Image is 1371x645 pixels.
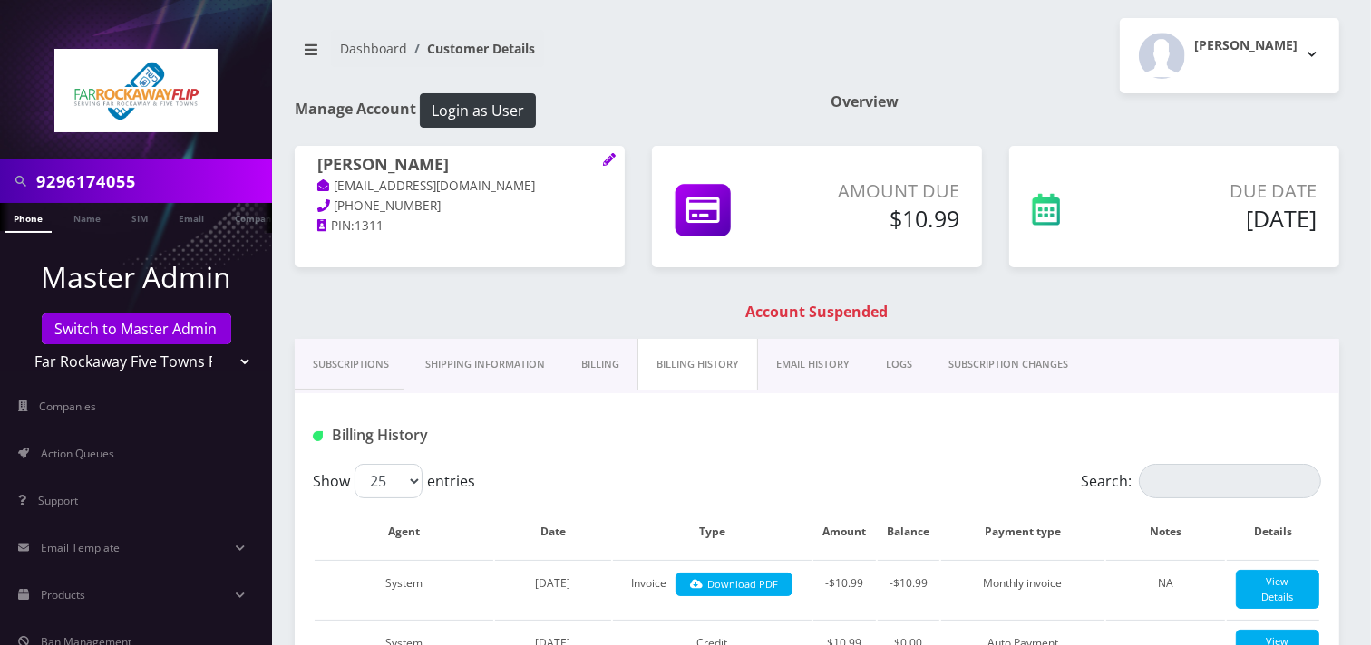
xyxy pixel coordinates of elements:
th: Details [1227,505,1319,558]
a: Download PDF [676,573,792,597]
th: Amount [813,505,876,558]
input: Search in Company [36,164,267,198]
a: SUBSCRIPTION CHANGES [930,339,1086,390]
button: Login as User [420,93,536,128]
h1: Billing History [313,427,631,444]
p: Due Date [1136,178,1317,205]
a: Subscriptions [295,339,407,390]
a: PIN: [317,217,355,236]
a: [EMAIL_ADDRESS][DOMAIN_NAME] [317,178,536,196]
a: Shipping Information [407,339,563,390]
th: Type [613,505,812,558]
h1: Account Suspended [299,303,1335,321]
a: Billing [563,339,637,390]
th: Balance [878,505,939,558]
p: Amount Due [804,178,959,205]
a: Dashboard [340,40,407,57]
td: Invoice [613,560,812,618]
th: Payment type [941,505,1104,558]
label: Search: [1081,464,1321,498]
th: Agent [315,505,493,558]
td: -$10.99 [878,560,939,618]
select: Showentries [355,464,423,498]
h5: [DATE] [1136,205,1317,232]
a: Switch to Master Admin [42,313,231,344]
a: View Details [1236,570,1319,609]
span: Companies [40,399,97,414]
span: Products [41,587,85,602]
label: Show entries [313,464,475,498]
span: [PHONE_NUMBER] [335,197,442,214]
a: LOGS [868,339,930,390]
span: Support [38,493,78,508]
span: [DATE] [535,575,570,591]
a: Name [64,203,110,231]
a: Login as User [416,99,536,119]
a: Billing History [637,339,758,390]
h2: [PERSON_NAME] [1194,38,1298,53]
a: SIM [122,203,157,231]
nav: breadcrumb [295,30,803,82]
img: Far Rockaway Five Towns Flip [54,49,218,132]
a: Email [170,203,213,231]
td: NA [1106,560,1225,618]
input: Search: [1139,464,1321,498]
li: Customer Details [407,39,535,58]
td: System [315,560,493,618]
span: Email Template [41,540,120,555]
h5: $10.99 [804,205,959,232]
td: -$10.99 [813,560,876,618]
button: [PERSON_NAME] [1120,18,1339,93]
a: Company [226,203,287,231]
h1: Manage Account [295,93,803,128]
span: Action Queues [41,446,114,461]
span: 1311 [355,217,384,234]
h1: [PERSON_NAME] [317,155,602,177]
a: Phone [5,203,52,233]
th: Notes [1106,505,1225,558]
td: Monthly invoice [941,560,1104,618]
th: Date [495,505,611,558]
a: EMAIL HISTORY [758,339,868,390]
h1: Overview [831,93,1339,111]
